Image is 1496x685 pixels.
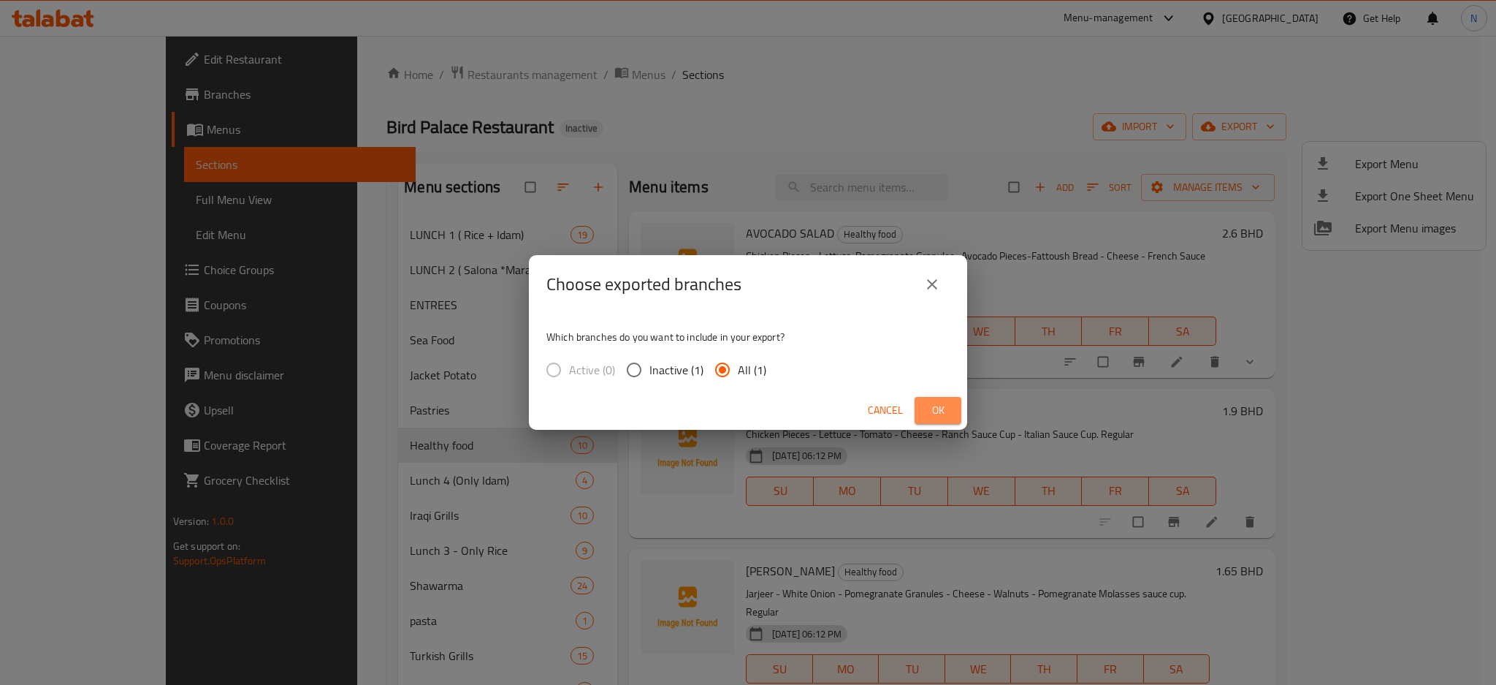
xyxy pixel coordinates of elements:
[862,397,909,424] button: Cancel
[926,401,950,420] span: Ok
[649,361,703,379] span: Inactive (1)
[569,361,615,379] span: Active (0)
[546,330,950,344] p: Which branches do you want to include in your export?
[915,267,950,302] button: close
[915,397,961,424] button: Ok
[546,273,741,296] h2: Choose exported branches
[738,361,766,379] span: All (1)
[868,401,903,420] span: Cancel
